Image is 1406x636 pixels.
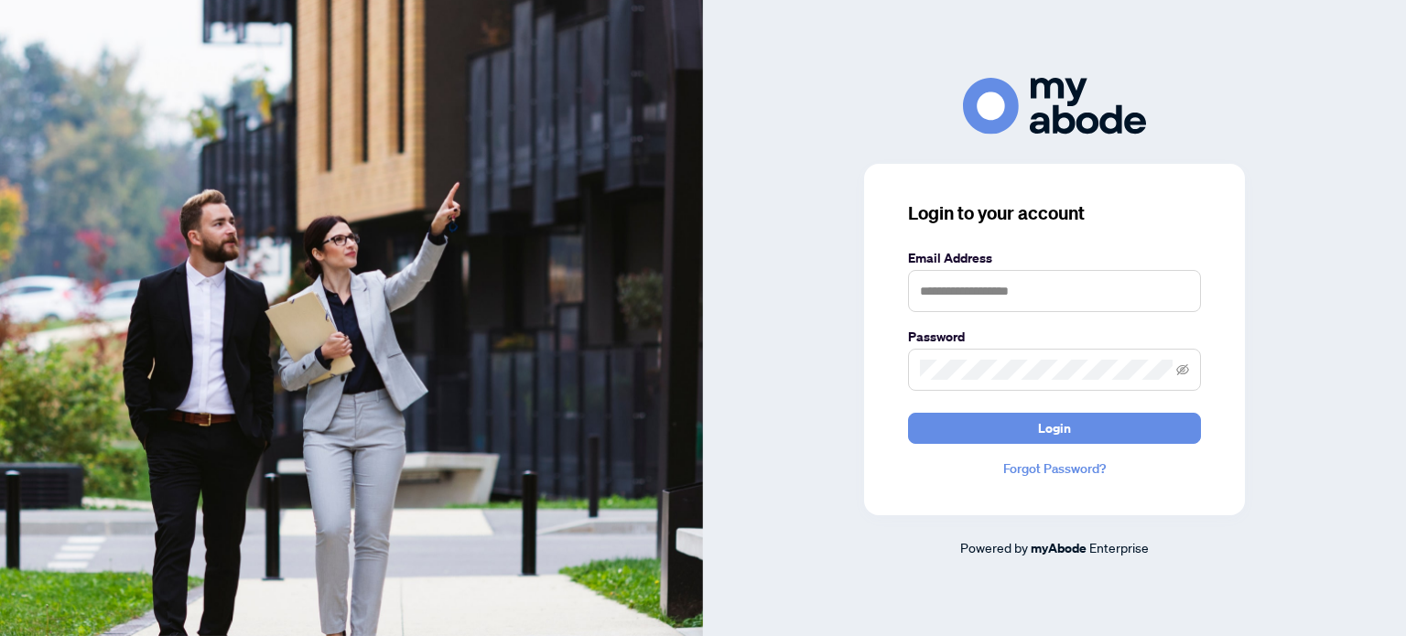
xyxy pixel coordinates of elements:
[1089,539,1149,555] span: Enterprise
[908,327,1201,347] label: Password
[963,78,1146,134] img: ma-logo
[1031,538,1087,558] a: myAbode
[1038,414,1071,443] span: Login
[960,539,1028,555] span: Powered by
[1176,363,1189,376] span: eye-invisible
[908,458,1201,479] a: Forgot Password?
[908,413,1201,444] button: Login
[908,200,1201,226] h3: Login to your account
[908,248,1201,268] label: Email Address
